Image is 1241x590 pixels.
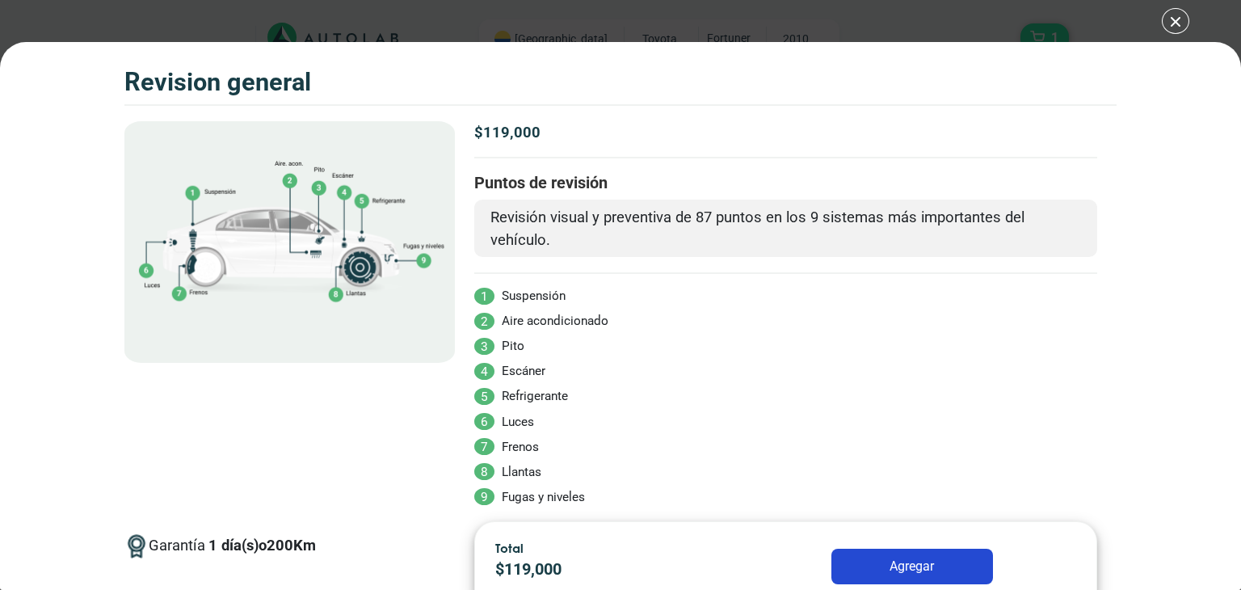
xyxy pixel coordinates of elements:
li: Refrigerante [474,387,1097,406]
span: Total [495,541,524,555]
span: 3 [474,338,494,355]
li: Suspensión [474,287,1097,306]
span: Garantía [149,534,316,570]
li: Fugas y niveles [474,488,1097,507]
li: Escáner [474,362,1097,381]
button: Agregar [831,549,993,584]
span: 7 [474,438,494,455]
h3: Puntos de revisión [474,174,1097,193]
span: 9 [474,488,494,505]
p: $ 119,000 [474,121,1097,144]
li: Frenos [474,438,1097,457]
p: Revisión visual y preventiva de 87 puntos en los 9 sistemas más importantes del vehículo. [490,206,1081,251]
span: 2 [474,313,494,330]
li: Llantas [474,463,1097,482]
li: Aire acondicionado [474,312,1097,331]
span: 5 [474,388,494,405]
span: 4 [474,363,494,380]
span: 6 [474,413,494,430]
span: 8 [474,463,494,480]
span: 1 [474,288,494,305]
li: Pito [474,337,1097,356]
li: Luces [474,413,1097,432]
p: 1 día(s) o 200 Km [208,534,316,557]
p: $ 119,000 [495,558,723,582]
h3: REVISION GENERAL [124,68,311,98]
